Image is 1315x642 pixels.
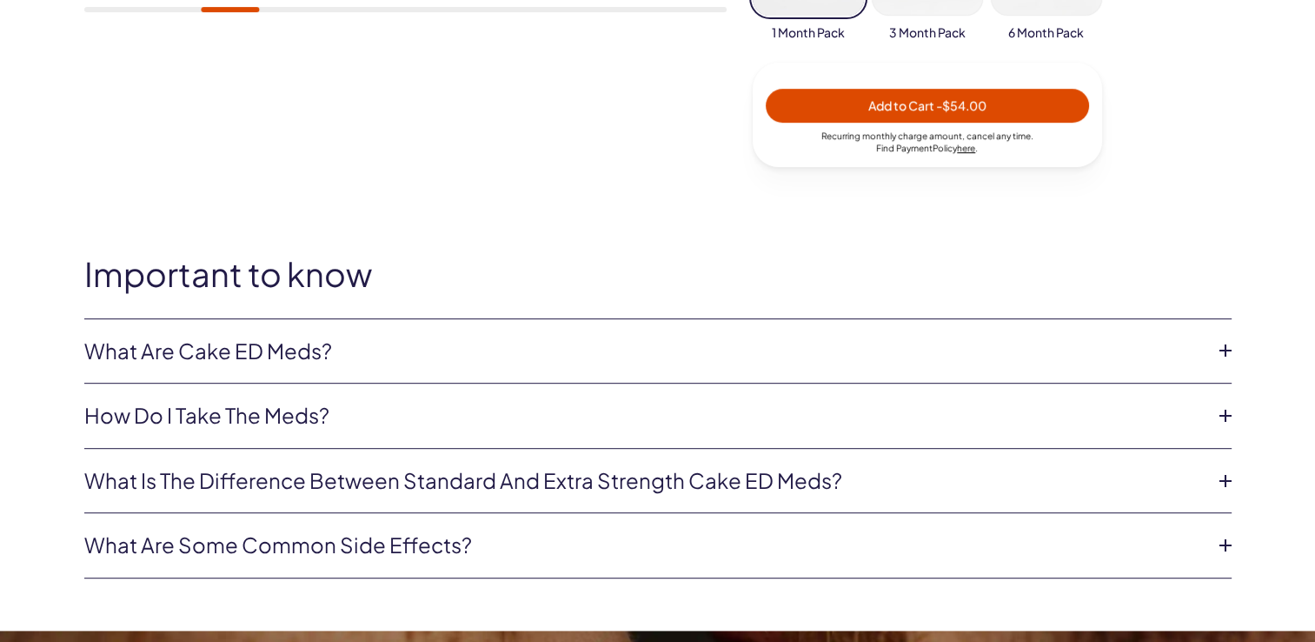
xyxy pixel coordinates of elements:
[84,466,1204,496] a: What is the difference between Standard and Extra Strength Cake ED meds?
[876,143,933,153] span: Find Payment
[957,143,975,153] a: here
[936,97,986,113] span: - $54.00
[766,89,1089,123] button: Add to Cart -$54.00
[84,531,1204,560] a: What are some common side effects?
[889,24,966,42] span: 3 Month Pack
[772,24,845,42] span: 1 Month Pack
[766,130,1089,154] div: Recurring monthly charge amount , cancel any time. Policy .
[868,97,986,113] span: Add to Cart
[84,337,1204,366] a: What are Cake ED Meds?
[84,256,1232,292] h2: Important to know
[84,401,1204,431] a: How do I take the meds?
[1008,24,1084,42] span: 6 Month Pack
